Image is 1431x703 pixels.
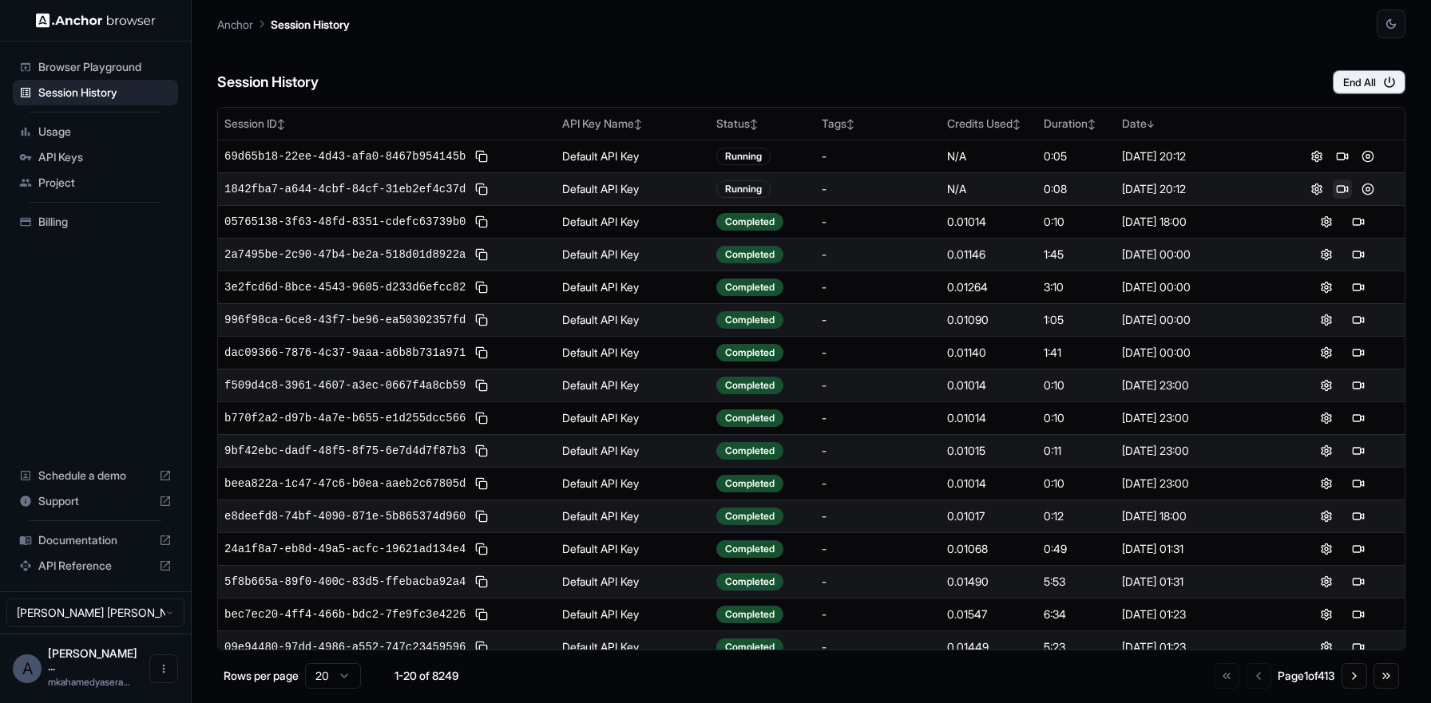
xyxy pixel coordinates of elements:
div: 0.01068 [947,541,1031,557]
div: - [822,541,934,557]
span: bec7ec20-4ff4-466b-bdc2-7fe9fc3e4226 [224,606,466,622]
span: mkahamedyaserarafath@gmail.com [48,676,130,688]
div: 5:53 [1044,574,1109,590]
span: beea822a-1c47-47c6-b0ea-aaeb2c67805d [224,476,466,492]
div: [DATE] 23:00 [1122,377,1273,393]
div: [DATE] 00:00 [1122,279,1273,295]
span: ↕ [1088,118,1096,130]
div: 0.01264 [947,279,1031,295]
div: - [822,443,934,459]
span: Browser Playground [38,59,172,75]
div: - [822,508,934,524]
div: Usage [13,119,178,144]
span: 9bf42ebc-dadf-48f5-8f75-6e7d4d7f87b3 [224,443,466,459]
div: 0:10 [1044,214,1109,230]
div: [DATE] 00:00 [1122,247,1273,263]
div: [DATE] 23:00 [1122,443,1273,459]
div: 0.01014 [947,410,1031,426]
span: API Keys [38,149,172,165]
div: Session ID [224,116,549,132]
p: Anchor [217,16,253,33]
div: - [822,279,934,295]
span: Usage [38,124,172,140]
div: Browser Playground [13,54,178,80]
div: - [822,476,934,492]
div: 0:05 [1044,148,1109,164]
td: Default API Key [556,369,710,401]
div: - [822,574,934,590]
span: 24a1f8a7-eb8d-49a5-acfc-19621ad134e4 [224,541,466,557]
span: Support [38,493,153,509]
span: ↕ [634,118,642,130]
div: [DATE] 00:00 [1122,345,1273,361]
td: Default API Key [556,598,710,630]
div: Tags [822,116,934,132]
div: Documentation [13,527,178,553]
div: 0.01449 [947,639,1031,655]
span: 69d65b18-22ee-4d43-afa0-8467b954145b [224,148,466,164]
div: Completed [716,442,783,460]
div: 1:05 [1044,312,1109,328]
div: API Key Name [562,116,704,132]
td: Default API Key [556,140,710,172]
div: [DATE] 18:00 [1122,508,1273,524]
div: [DATE] 01:23 [1122,639,1273,655]
div: 0:12 [1044,508,1109,524]
div: [DATE] 20:12 [1122,148,1273,164]
img: Anchor Logo [36,13,156,28]
div: Completed [716,573,783,590]
span: ↓ [1147,118,1155,130]
div: 1-20 of 8249 [386,668,466,684]
h6: Session History [217,71,319,94]
div: - [822,181,934,197]
div: 1:41 [1044,345,1109,361]
div: 0.01015 [947,443,1031,459]
div: Completed [716,606,783,623]
div: Completed [716,377,783,394]
div: 0.01140 [947,345,1031,361]
td: Default API Key [556,238,710,271]
td: Default API Key [556,630,710,663]
div: - [822,148,934,164]
div: 0.01017 [947,508,1031,524]
td: Default API Key [556,467,710,500]
div: 0:11 [1044,443,1109,459]
span: ↕ [1013,118,1021,130]
td: Default API Key [556,565,710,598]
td: Default API Key [556,336,710,369]
td: Default API Key [556,434,710,467]
span: f509d4c8-3961-4607-a3ec-0667f4a8cb59 [224,377,466,393]
div: [DATE] 01:31 [1122,574,1273,590]
div: [DATE] 01:31 [1122,541,1273,557]
div: Support [13,488,178,514]
div: Project [13,170,178,195]
div: Running [716,180,771,198]
div: 0:49 [1044,541,1109,557]
div: - [822,345,934,361]
div: [DATE] 18:00 [1122,214,1273,230]
span: ↕ [750,118,758,130]
span: 996f98ca-6ce8-43f7-be96-ea50302357fd [224,312,466,328]
div: A [13,654,42,683]
div: 5:23 [1044,639,1109,655]
div: - [822,639,934,655]
td: Default API Key [556,271,710,303]
div: Billing [13,209,178,235]
span: Session History [38,85,172,101]
div: - [822,214,934,230]
div: - [822,606,934,622]
div: - [822,377,934,393]
div: Session History [13,80,178,105]
div: 0.01014 [947,214,1031,230]
span: 05765138-3f63-48fd-8351-cdefc63739b0 [224,214,466,230]
div: [DATE] 01:23 [1122,606,1273,622]
div: 0.01490 [947,574,1031,590]
div: N/A [947,148,1031,164]
div: 1:45 [1044,247,1109,263]
div: Completed [716,213,783,231]
div: Completed [716,475,783,492]
div: Running [716,148,771,165]
td: Default API Key [556,172,710,205]
span: Documentation [38,532,153,548]
td: Default API Key [556,401,710,434]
